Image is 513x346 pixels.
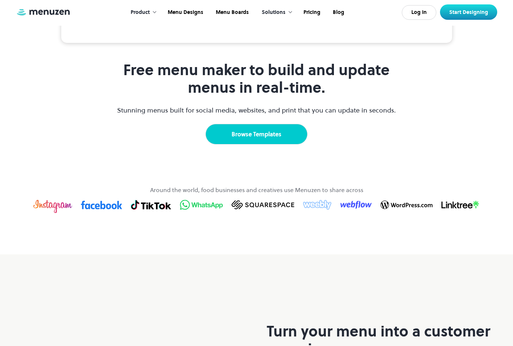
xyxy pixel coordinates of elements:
a: Start Designing [440,4,497,20]
div: Product [131,8,150,16]
div: Solutions [254,1,296,24]
a: Pricing [296,1,326,24]
a: Browse Templates [205,124,308,144]
p: Stunning menus built for social media, websites, and print that you can update in seconds. [116,105,397,115]
a: Menu Boards [209,1,254,24]
a: Blog [326,1,350,24]
h1: Free menu maker to build and update menus in real-time. [116,61,397,96]
a: Menu Designs [161,1,209,24]
a: Log In [402,5,436,20]
div: Solutions [262,8,285,16]
div: Product [123,1,161,24]
p: Around the world, food businesses and creatives use Menuzen to share across [150,185,363,194]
